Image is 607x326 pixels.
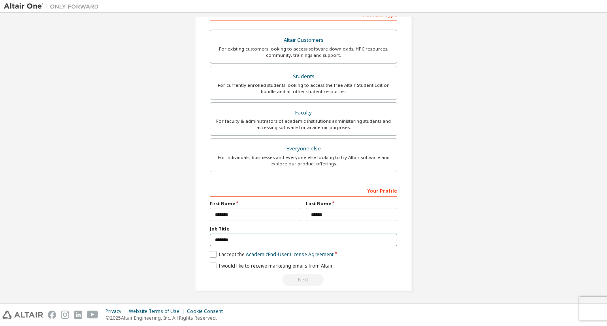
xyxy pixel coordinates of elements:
[210,274,397,286] div: Read and acccept EULA to continue
[87,311,98,319] img: youtube.svg
[187,308,228,315] div: Cookie Consent
[48,311,56,319] img: facebook.svg
[129,308,187,315] div: Website Terms of Use
[61,311,69,319] img: instagram.svg
[2,311,43,319] img: altair_logo.svg
[210,200,301,207] label: First Name
[210,251,334,258] label: I accept the
[215,118,392,131] div: For faculty & administrators of academic institutions administering students and accessing softwa...
[306,200,397,207] label: Last Name
[210,262,333,269] label: I would like to receive marketing emails from Altair
[215,46,392,58] div: For existing customers looking to access software downloads, HPC resources, community, trainings ...
[210,226,397,232] label: Job Title
[215,154,392,167] div: For individuals, businesses and everyone else looking to try Altair software and explore our prod...
[215,107,392,118] div: Faculty
[74,311,82,319] img: linkedin.svg
[106,308,129,315] div: Privacy
[106,315,228,321] p: © 2025 Altair Engineering, Inc. All Rights Reserved.
[215,71,392,82] div: Students
[4,2,103,10] img: Altair One
[215,143,392,154] div: Everyone else
[215,82,392,95] div: For currently enrolled students looking to access the free Altair Student Edition bundle and all ...
[246,251,334,258] a: Academic End-User License Agreement
[215,35,392,46] div: Altair Customers
[210,184,397,197] div: Your Profile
